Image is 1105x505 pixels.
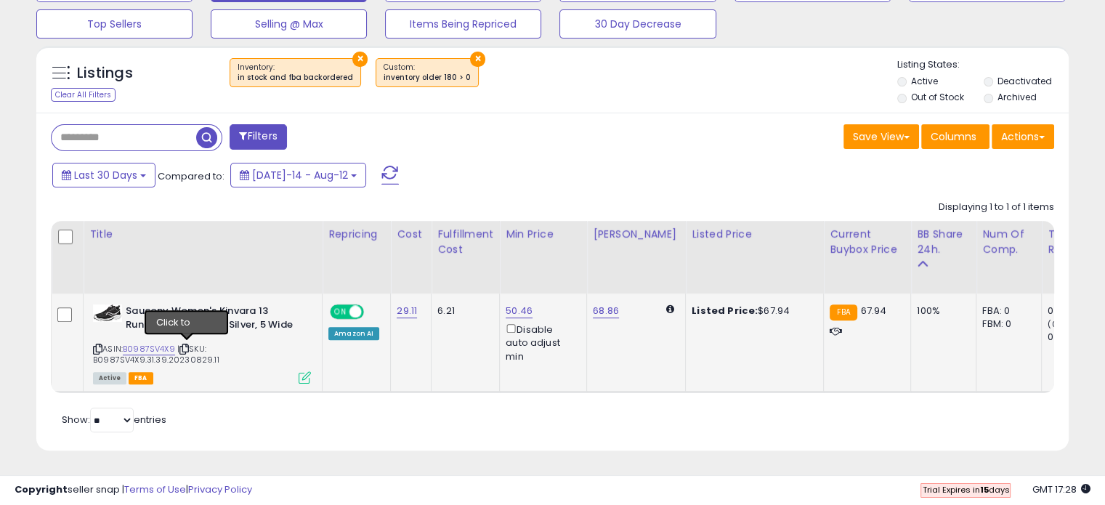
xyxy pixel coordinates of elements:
div: FBA: 0 [982,304,1030,318]
div: in stock and fba backordered [238,73,353,83]
span: Show: entries [62,413,166,427]
button: [DATE]-14 - Aug-12 [230,163,366,187]
small: FBA [830,304,857,320]
span: Compared to: [158,169,224,183]
div: Title [89,227,316,242]
div: Amazon AI [328,327,379,340]
div: Disable auto adjust min [506,321,575,363]
button: Columns [921,124,989,149]
div: Listed Price [692,227,817,242]
div: Num of Comp. [982,227,1035,257]
span: Custom: [384,62,471,84]
h5: Listings [77,63,133,84]
a: 29.11 [397,304,417,318]
span: Last 30 Days [74,168,137,182]
span: FBA [129,372,153,384]
div: $67.94 [692,304,812,318]
span: ON [331,306,349,318]
span: 67.94 [861,304,887,318]
label: Out of Stock [911,91,964,103]
button: Last 30 Days [52,163,155,187]
span: All listings currently available for purchase on Amazon [93,372,126,384]
div: Current Buybox Price [830,227,904,257]
button: Filters [230,124,286,150]
button: Top Sellers [36,9,193,39]
button: Items Being Repriced [385,9,541,39]
div: BB Share 24h. [917,227,970,257]
button: × [470,52,485,67]
div: Repricing [328,227,384,242]
p: Listing States: [897,58,1069,72]
div: 6.21 [437,304,488,318]
div: 100% [917,304,965,318]
span: OFF [362,306,385,318]
span: Columns [931,129,976,144]
label: Archived [997,91,1036,103]
div: Total Rev. [1048,227,1101,257]
a: 68.86 [593,304,619,318]
div: FBM: 0 [982,318,1030,331]
label: Deactivated [997,75,1051,87]
div: [PERSON_NAME] [593,227,679,242]
span: Inventory : [238,62,353,84]
span: 2025-09-12 17:28 GMT [1032,482,1090,496]
a: B0987SV4X9 [123,343,175,355]
span: | SKU: B0987SV4X9.31.39.20230829.11 [93,343,219,365]
a: Privacy Policy [188,482,252,496]
button: Save View [843,124,919,149]
div: Cost [397,227,425,242]
div: inventory older 180 > 0 [384,73,471,83]
img: 31m42XCgglL._SL40_.jpg [93,304,122,322]
strong: Copyright [15,482,68,496]
label: Active [911,75,938,87]
button: 30 Day Decrease [559,9,716,39]
b: Saucony Women's Kinvara 13 Running Shoe, Black/Silver, 5 Wide [126,304,302,335]
div: Min Price [506,227,580,242]
div: Clear All Filters [51,88,116,102]
div: Fulfillment Cost [437,227,493,257]
b: 15 [979,484,988,496]
small: (0%) [1048,318,1068,330]
button: Selling @ Max [211,9,367,39]
button: × [352,52,368,67]
a: 50.46 [506,304,533,318]
span: Trial Expires in days [922,484,1009,496]
b: Listed Price: [692,304,758,318]
div: seller snap | | [15,483,252,497]
button: Actions [992,124,1054,149]
span: [DATE]-14 - Aug-12 [252,168,348,182]
div: Displaying 1 to 1 of 1 items [939,201,1054,214]
a: Terms of Use [124,482,186,496]
div: ASIN: [93,304,311,382]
